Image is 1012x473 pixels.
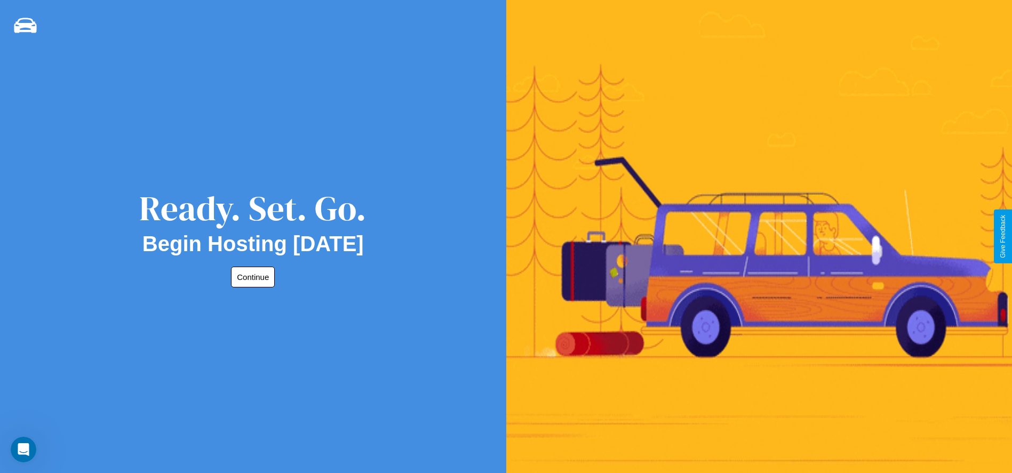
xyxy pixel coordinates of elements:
button: Continue [231,267,275,287]
div: Ready. Set. Go. [139,185,366,232]
h2: Begin Hosting [DATE] [142,232,364,256]
iframe: Intercom live chat [11,437,36,462]
div: Give Feedback [999,215,1007,258]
